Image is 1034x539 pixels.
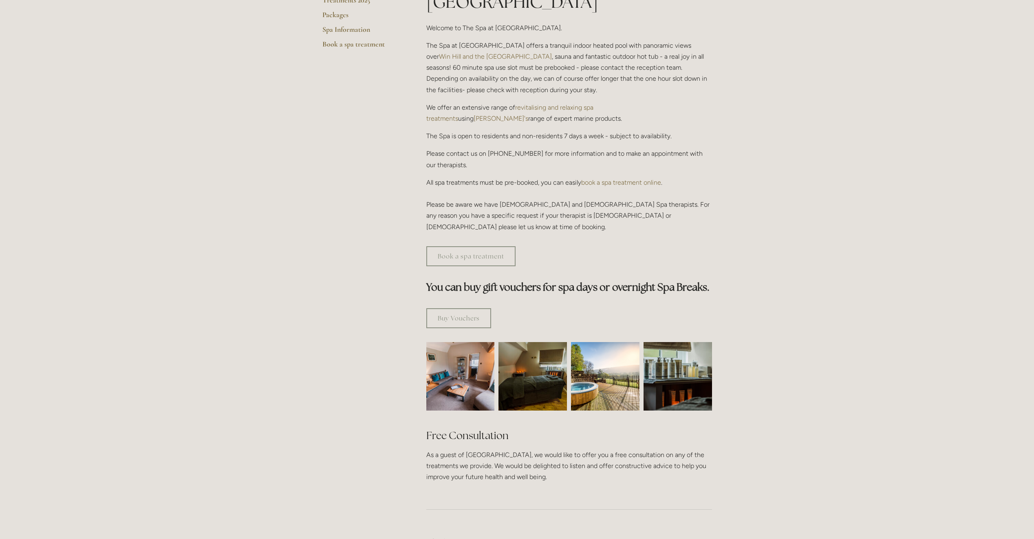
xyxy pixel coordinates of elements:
a: [PERSON_NAME]'s [474,115,528,122]
p: All spa treatments must be pre-booked, you can easily . Please be aware we have [DEMOGRAPHIC_DATA... [426,177,712,232]
img: Spa room, Losehill House Hotel and Spa [481,342,584,411]
a: Book a spa treatment [426,246,516,266]
p: We offer an extensive range of using range of expert marine products. [426,102,712,124]
a: Spa Information [322,25,400,40]
a: Win Hill and the [GEOGRAPHIC_DATA] [439,53,552,60]
a: Book a spa treatment [322,40,400,54]
p: The Spa is open to residents and non-residents 7 days a week - subject to availability. [426,130,712,141]
a: Packages [322,10,400,25]
a: Buy Vouchers [426,308,491,328]
p: As a guest of [GEOGRAPHIC_DATA], we would like to offer you a free consultation on any of the tre... [426,449,712,483]
img: Waiting room, spa room, Losehill House Hotel and Spa [409,342,512,411]
strong: You can buy gift vouchers for spa days or overnight Spa Breaks. [426,281,710,294]
h2: Free Consultation [426,429,712,443]
p: Welcome to The Spa at [GEOGRAPHIC_DATA]. [426,22,712,33]
p: Please contact us on [PHONE_NUMBER] for more information and to make an appointment with our ther... [426,148,712,170]
a: book a spa treatment online [581,179,661,186]
img: Outdoor jacuzzi with a view of the Peak District, Losehill House Hotel and Spa [571,342,639,411]
p: The Spa at [GEOGRAPHIC_DATA] offers a tranquil indoor heated pool with panoramic views over , sau... [426,40,712,95]
img: Body creams in the spa room, Losehill House Hotel and Spa [626,342,729,411]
